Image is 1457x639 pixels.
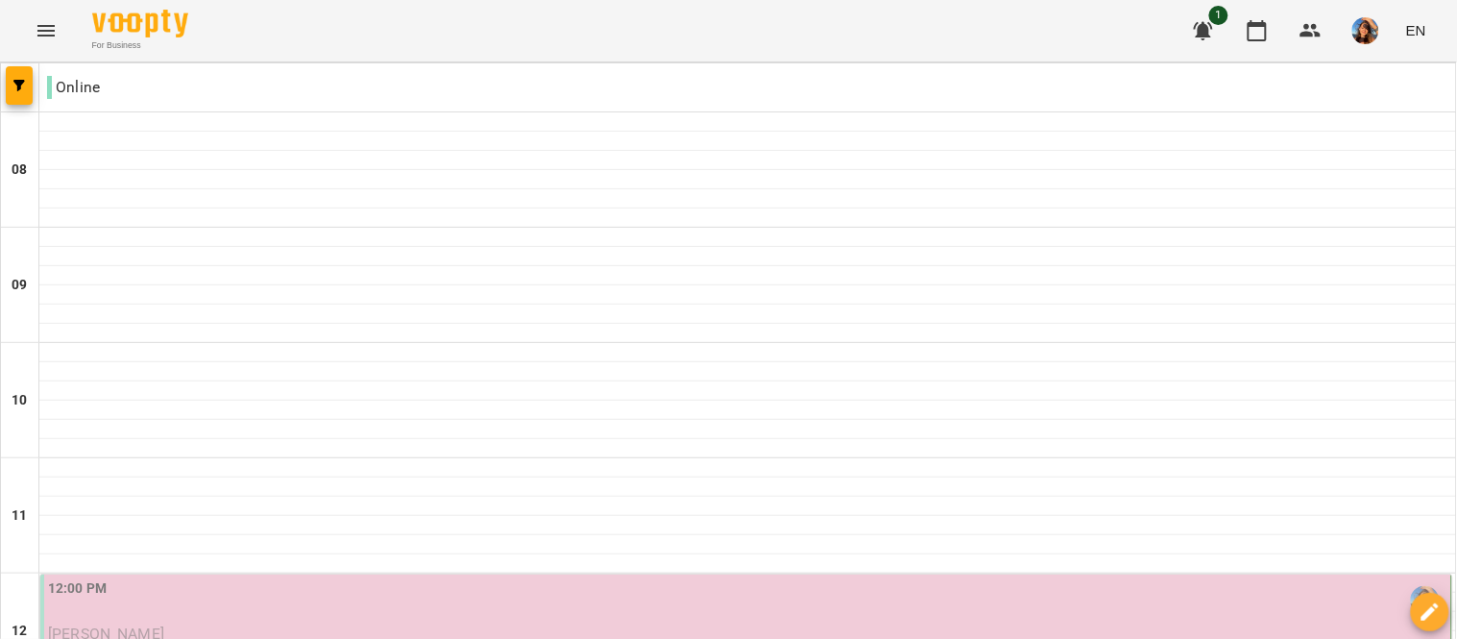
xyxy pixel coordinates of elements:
[12,275,27,296] h6: 09
[92,10,188,37] img: Voopty Logo
[47,76,100,99] p: Online
[12,160,27,181] h6: 08
[48,578,107,600] label: 12:00 PM
[12,390,27,411] h6: 10
[1398,12,1434,48] button: EN
[1411,586,1440,615] img: Вербова Єлизавета Сергіївна (а)
[12,505,27,527] h6: 11
[1406,20,1426,40] span: EN
[23,8,69,54] button: Menu
[1209,6,1228,25] span: 1
[92,39,188,52] span: For Business
[1352,17,1379,44] img: a3cfe7ef423bcf5e9dc77126c78d7dbf.jpg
